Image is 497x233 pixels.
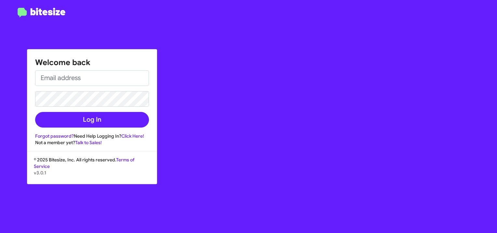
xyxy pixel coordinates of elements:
input: Email address [35,70,149,86]
a: Click Here! [121,133,144,139]
div: Not a member yet? [35,139,149,146]
a: Terms of Service [34,157,134,169]
p: v3.0.1 [34,170,150,176]
a: Forgot password? [35,133,74,139]
button: Log In [35,112,149,128]
h1: Welcome back [35,57,149,68]
a: Talk to Sales! [75,140,102,145]
div: © 2025 Bitesize, Inc. All rights reserved. [27,157,157,184]
div: Need Help Logging In? [35,133,149,139]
